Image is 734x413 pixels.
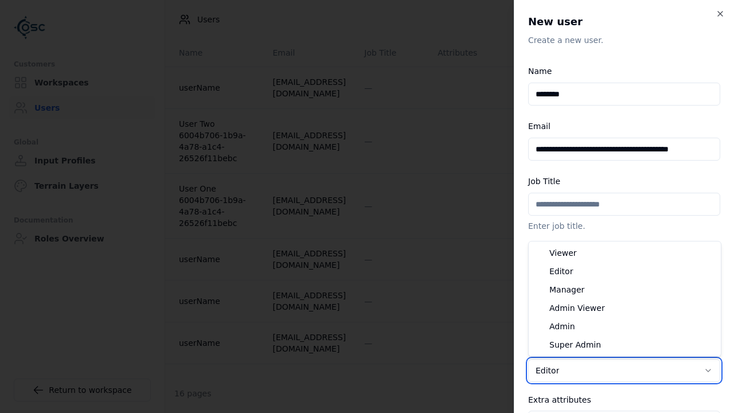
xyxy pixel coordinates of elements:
span: Super Admin [549,339,601,350]
span: Editor [549,266,573,277]
span: Admin [549,321,575,332]
span: Admin Viewer [549,302,605,314]
span: Viewer [549,247,577,259]
span: Manager [549,284,584,295]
